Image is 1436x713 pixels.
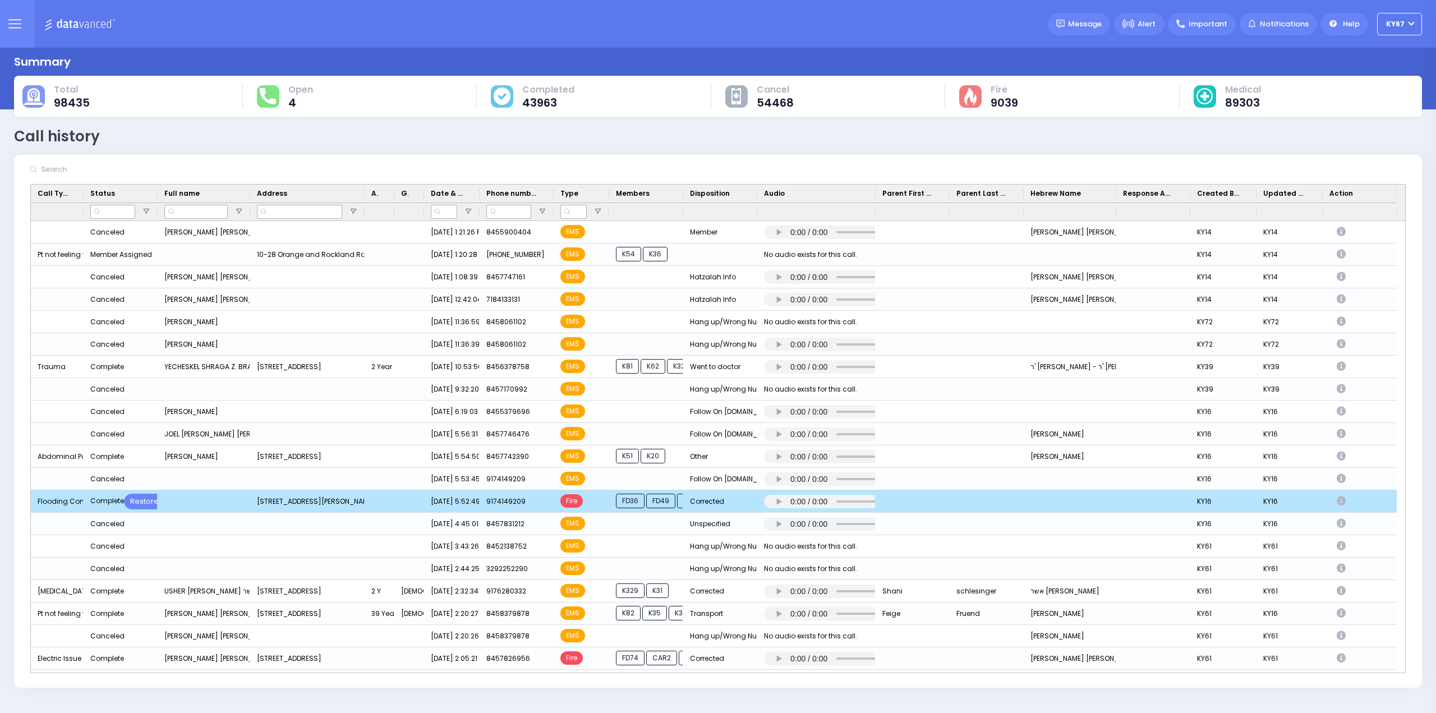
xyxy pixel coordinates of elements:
[560,225,585,238] span: EMS
[1225,97,1261,108] span: 89303
[683,670,757,692] div: Transport
[1190,378,1256,401] div: KY39
[90,188,115,199] span: Status
[90,315,125,329] div: Canceled
[560,270,585,283] span: EMS
[876,580,950,602] div: Shani
[90,382,125,397] div: Canceled
[365,356,394,378] div: 2 Year
[486,496,526,506] span: 9174149209
[1343,19,1360,30] span: Help
[486,272,525,282] span: 8457747161
[1024,625,1116,647] div: [PERSON_NAME]
[90,247,152,262] div: Member Assigned
[394,670,424,692] div: [DEMOGRAPHIC_DATA]
[1256,378,1323,401] div: KY39
[669,606,691,620] span: K31
[371,188,379,199] span: Age
[1256,288,1323,311] div: KY14
[31,490,84,513] div: Flooding Conditions
[1190,311,1256,333] div: KY72
[560,539,585,553] span: EMS
[90,539,125,554] div: Canceled
[1256,625,1323,647] div: KY61
[683,266,757,288] div: Hatzalah Info
[522,84,574,95] span: Completed
[1024,266,1116,288] div: [PERSON_NAME] [PERSON_NAME]
[764,247,857,262] div: No audio exists for this call.
[90,517,125,531] div: Canceled
[950,602,1024,625] div: Fruend
[560,651,583,665] span: Fire
[424,356,480,378] div: [DATE] 10:53:50 AM
[424,558,480,580] div: [DATE] 2:44:25 AM
[1190,266,1256,288] div: KY14
[90,427,125,441] div: Canceled
[164,188,200,199] span: Full name
[158,445,250,468] div: [PERSON_NAME]
[560,247,585,261] span: EMS
[38,159,206,180] input: Search
[31,445,1397,468] div: Press SPACE to select this row.
[31,378,1397,401] div: Press SPACE to select this row.
[486,586,526,596] span: 9176280332
[1190,445,1256,468] div: KY16
[365,580,394,602] div: 2 Y
[683,356,757,378] div: Went to doctor
[486,384,527,394] span: 8457170992
[31,468,1397,490] div: Press SPACE to select this row.
[991,84,1018,95] span: Fire
[31,602,84,625] div: Pt not feeling well
[683,288,757,311] div: Hatzalah Info
[158,311,250,333] div: [PERSON_NAME]
[956,188,1008,199] span: Parent Last Name
[1256,423,1323,445] div: KY16
[365,602,394,625] div: 39 Year
[424,288,480,311] div: [DATE] 12:42:04 PM
[1256,490,1323,513] div: KY16
[424,670,480,692] div: [DATE] 1:19:17 AM
[424,378,480,401] div: [DATE] 9:32:20 AM
[1190,243,1256,266] div: KY14
[690,188,730,199] span: Disposition
[1256,468,1323,490] div: KY16
[164,205,228,219] input: Full name Filter Input
[683,311,757,333] div: Hang up/Wrong Number
[464,207,473,216] button: Open Filter Menu
[486,564,528,573] span: 3292252290
[560,382,585,395] span: EMS
[250,580,365,602] div: [STREET_ADDRESS]
[31,243,1397,266] div: Press SPACE to select this row.
[31,513,1397,535] div: Press SPACE to select this row.
[424,333,480,356] div: [DATE] 11:36:39 AM
[486,407,530,416] span: 8455379696
[31,243,84,266] div: Pt not feeling well
[158,401,250,423] div: [PERSON_NAME]
[560,517,585,530] span: EMS
[1256,311,1323,333] div: KY72
[424,647,480,670] div: [DATE] 2:05:21 AM
[14,53,71,70] div: Summary
[679,651,707,665] span: FD36
[876,670,950,692] div: Aleksandre
[683,221,757,243] div: Member
[560,494,583,508] span: Fire
[882,188,934,199] span: Parent First Name
[38,188,68,199] span: Call Type
[90,494,124,509] div: Complete
[31,625,1397,647] div: Press SPACE to select this row.
[486,188,538,199] span: Phone number
[1190,288,1256,311] div: KY14
[158,288,250,311] div: [PERSON_NAME] [PERSON_NAME] [PERSON_NAME]
[257,205,342,219] input: Address Filter Input
[964,88,976,105] img: fire-cause.svg
[90,292,125,307] div: Canceled
[424,266,480,288] div: [DATE] 1:08:39 PM
[1068,19,1102,30] span: Message
[365,670,394,692] div: 47 Y
[1256,513,1323,535] div: KY16
[683,580,757,602] div: Corrected
[54,84,90,95] span: Total
[14,126,100,148] div: Call history
[560,205,587,219] input: Type Filter Input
